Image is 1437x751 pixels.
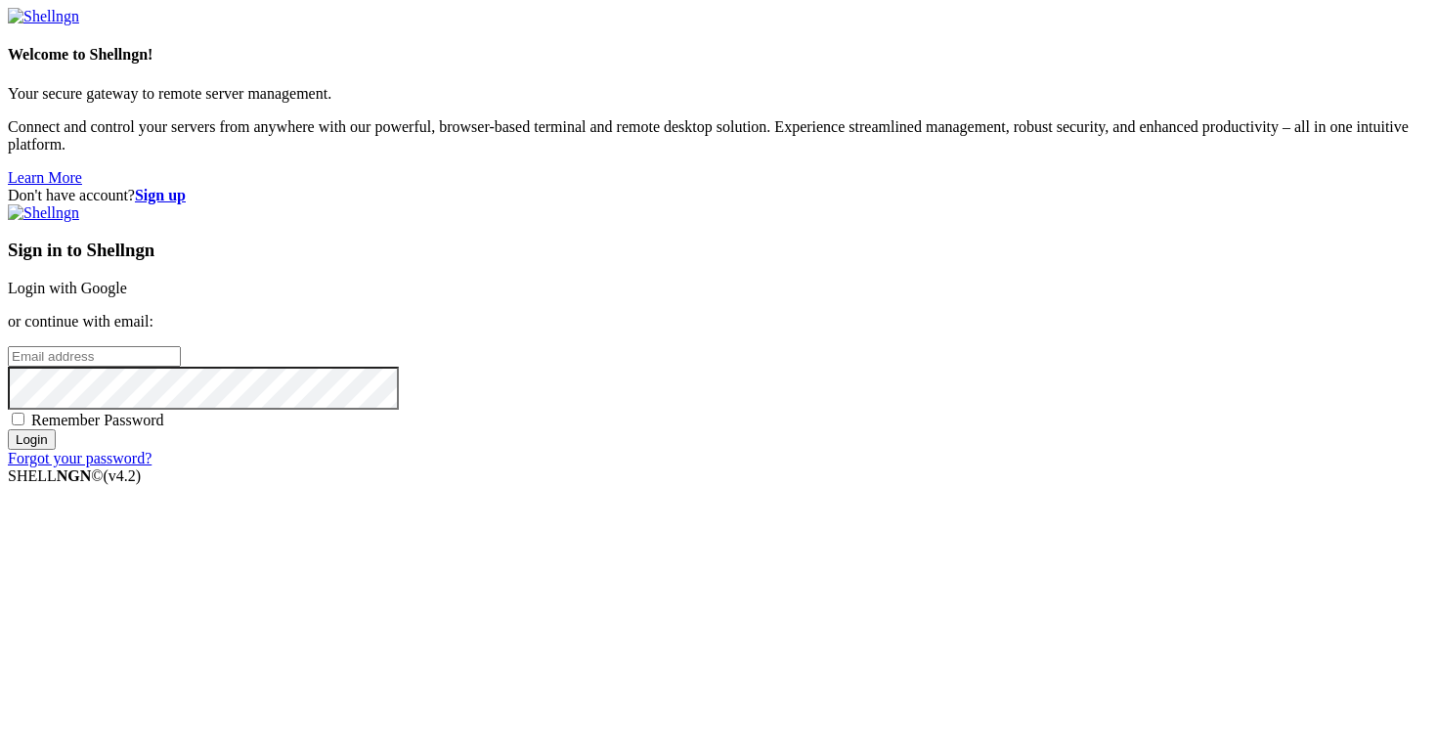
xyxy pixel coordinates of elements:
[8,313,1429,331] p: or continue with email:
[8,467,141,484] span: SHELL ©
[8,187,1429,204] div: Don't have account?
[8,46,1429,64] h4: Welcome to Shellngn!
[8,169,82,186] a: Learn More
[104,467,142,484] span: 4.2.0
[8,429,56,450] input: Login
[8,346,181,367] input: Email address
[8,8,79,25] img: Shellngn
[57,467,92,484] b: NGN
[8,240,1429,261] h3: Sign in to Shellngn
[8,450,152,466] a: Forgot your password?
[8,280,127,296] a: Login with Google
[12,413,24,425] input: Remember Password
[8,85,1429,103] p: Your secure gateway to remote server management.
[8,118,1429,154] p: Connect and control your servers from anywhere with our powerful, browser-based terminal and remo...
[31,412,164,428] span: Remember Password
[8,204,79,222] img: Shellngn
[135,187,186,203] a: Sign up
